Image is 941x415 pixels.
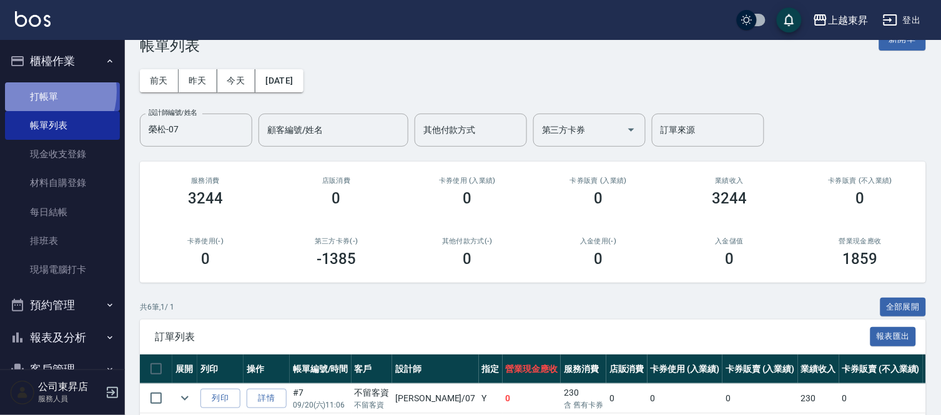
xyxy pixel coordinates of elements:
[392,354,478,384] th: 設計師
[870,327,917,346] button: 報表匯出
[679,237,780,245] h2: 入金儲值
[870,330,917,342] a: 報表匯出
[5,45,120,77] button: 櫃檯作業
[179,69,217,92] button: 昨天
[712,190,747,207] h3: 3244
[355,386,390,399] div: 不留客資
[286,177,387,185] h2: 店販消費
[810,237,911,245] h2: 營業現金應收
[808,7,873,33] button: 上越東昇
[839,354,923,384] th: 卡券販賣 (不入業績)
[38,381,102,393] h5: 公司東昇店
[140,69,179,92] button: 前天
[197,354,244,384] th: 列印
[564,399,603,411] p: 含 舊有卡券
[317,250,357,268] h3: -1385
[140,301,174,313] p: 共 6 筆, 1 / 1
[175,389,194,408] button: expand row
[621,120,641,140] button: Open
[155,331,870,343] span: 訂單列表
[5,227,120,255] a: 排班表
[777,7,802,32] button: save
[548,237,649,245] h2: 入金使用(-)
[392,384,478,413] td: [PERSON_NAME] /07
[856,190,865,207] h3: 0
[722,354,798,384] th: 卡券販賣 (入業績)
[172,354,197,384] th: 展開
[679,177,780,185] h2: 業績收入
[880,298,927,317] button: 全部展開
[286,237,387,245] h2: 第三方卡券(-)
[155,177,256,185] h3: 服務消費
[290,354,352,384] th: 帳單編號/時間
[5,198,120,227] a: 每日結帳
[606,354,648,384] th: 店販消費
[594,190,603,207] h3: 0
[561,384,606,413] td: 230
[594,250,603,268] h3: 0
[15,11,51,27] img: Logo
[463,250,472,268] h3: 0
[290,384,352,413] td: #7
[244,354,290,384] th: 操作
[648,354,723,384] th: 卡券使用 (入業績)
[5,111,120,140] a: 帳單列表
[5,140,120,168] a: 現金收支登錄
[217,69,256,92] button: 今天
[828,12,868,28] div: 上越東昇
[352,354,393,384] th: 客戶
[200,389,240,408] button: 列印
[255,69,303,92] button: [DATE]
[5,82,120,111] a: 打帳單
[10,380,35,405] img: Person
[561,354,606,384] th: 服務消費
[722,384,798,413] td: 0
[606,384,648,413] td: 0
[247,389,287,408] a: 詳情
[879,32,926,44] a: 新開單
[479,354,503,384] th: 指定
[843,250,878,268] h3: 1859
[725,250,734,268] h3: 0
[5,321,120,354] button: 報表及分析
[417,237,518,245] h2: 其他付款方式(-)
[5,255,120,284] a: 現場電腦打卡
[355,399,390,411] p: 不留客資
[798,354,839,384] th: 業績收入
[648,384,723,413] td: 0
[140,37,200,54] h3: 帳單列表
[38,393,102,404] p: 服務人員
[293,399,348,411] p: 09/20 (六) 11:06
[503,384,561,413] td: 0
[548,177,649,185] h2: 卡券販賣 (入業績)
[332,190,341,207] h3: 0
[479,384,503,413] td: Y
[155,237,256,245] h2: 卡券使用(-)
[810,177,911,185] h2: 卡券販賣 (不入業績)
[188,190,223,207] h3: 3244
[463,190,472,207] h3: 0
[5,289,120,321] button: 預約管理
[839,384,923,413] td: 0
[798,384,839,413] td: 230
[149,108,197,117] label: 設計師編號/姓名
[5,353,120,386] button: 客戶管理
[201,250,210,268] h3: 0
[5,168,120,197] a: 材料自購登錄
[503,354,561,384] th: 營業現金應收
[878,9,926,32] button: 登出
[417,177,518,185] h2: 卡券使用 (入業績)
